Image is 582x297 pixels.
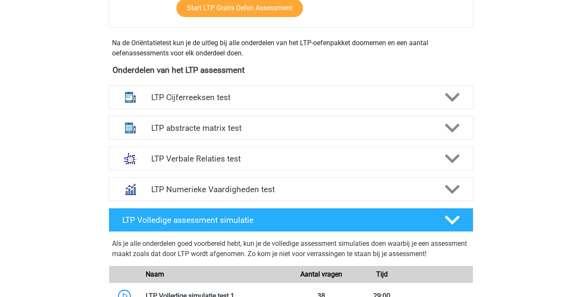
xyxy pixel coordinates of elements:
div: Na de Oriëntatietest kun je de uitleg bij alle onderdelen van het LTP-oefenpakket doornemen en ee... [109,38,473,58]
a: abstracte matrices LTP abstracte matrix test [105,116,477,140]
div: Tijd [352,269,412,280]
div: Als je alle onderdelen goed voorbereid hebt, kun je de volledige assessment simulaties doen waarb... [112,239,470,262]
a: analogieen LTP Verbale Relaties test [105,147,477,170]
h4: Onderdelen van het LTP assessment [112,65,470,75]
div: Aantal vragen [291,269,352,280]
a: numeriek redeneren LTP Numerieke Vaardigheden test [105,177,477,201]
img: cijferreeksen [119,86,141,108]
h4: LTP Numerieke Vaardigheden test [151,185,430,194]
h4: LTP Cijferreeksen test [151,92,430,102]
h4: LTP Verbale Relaties test [151,154,430,164]
div: Naam [139,269,291,280]
img: numeriek redeneren [119,178,141,200]
h4: LTP Volledige assessment simulatie [122,215,431,225]
a: cijferreeksen LTP Cijferreeksen test [105,85,477,109]
a: LTP Volledige assessment simulatie [105,208,477,232]
img: analogieen [119,147,141,170]
h4: LTP abstracte matrix test [151,123,430,133]
img: abstracte matrices [119,117,141,139]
